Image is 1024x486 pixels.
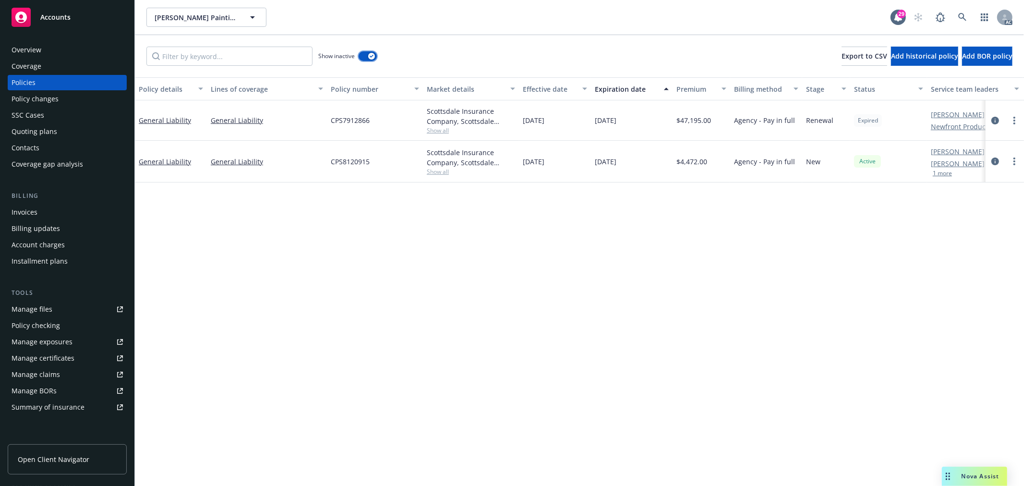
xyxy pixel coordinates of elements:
[676,115,711,125] span: $47,195.00
[734,84,788,94] div: Billing method
[850,77,927,100] button: Status
[8,91,127,107] a: Policy changes
[146,47,313,66] input: Filter by keyword...
[962,472,1000,480] span: Nova Assist
[975,8,994,27] a: Switch app
[989,115,1001,126] a: circleInformation
[12,108,44,123] div: SSC Cases
[12,237,65,253] div: Account charges
[8,59,127,74] a: Coverage
[8,108,127,123] a: SSC Cases
[12,205,37,220] div: Invoices
[427,84,505,94] div: Market details
[931,109,985,120] a: [PERSON_NAME]
[909,8,928,27] a: Start snowing
[423,77,519,100] button: Market details
[12,59,41,74] div: Coverage
[676,157,707,167] span: $4,472.00
[962,51,1012,61] span: Add BOR policy
[891,47,958,66] button: Add historical policy
[842,51,887,61] span: Export to CSV
[8,288,127,298] div: Tools
[8,351,127,366] a: Manage certificates
[676,84,716,94] div: Premium
[155,12,238,23] span: [PERSON_NAME] Painting
[427,106,515,126] div: Scottsdale Insurance Company, Scottsdale Insurance Company (Nationwide), Amwins
[139,116,191,125] a: General Liability
[8,318,127,333] a: Policy checking
[207,77,327,100] button: Lines of coverage
[211,84,313,94] div: Lines of coverage
[8,75,127,90] a: Policies
[806,84,836,94] div: Stage
[8,221,127,236] a: Billing updates
[595,157,616,167] span: [DATE]
[8,157,127,172] a: Coverage gap analysis
[8,383,127,399] a: Manage BORs
[8,191,127,201] div: Billing
[18,454,89,464] span: Open Client Navigator
[1009,115,1020,126] a: more
[12,400,84,415] div: Summary of insurance
[135,77,207,100] button: Policy details
[523,115,544,125] span: [DATE]
[931,146,985,157] a: [PERSON_NAME]
[858,116,878,125] span: Expired
[1009,156,1020,167] a: more
[12,367,60,382] div: Manage claims
[673,77,730,100] button: Premium
[591,77,673,100] button: Expiration date
[8,42,127,58] a: Overview
[730,77,802,100] button: Billing method
[8,4,127,31] a: Accounts
[8,302,127,317] a: Manage files
[139,84,193,94] div: Policy details
[931,121,992,132] a: Newfront Producer
[427,126,515,134] span: Show all
[891,51,958,61] span: Add historical policy
[897,10,906,18] div: 29
[802,77,850,100] button: Stage
[8,254,127,269] a: Installment plans
[211,157,323,167] a: General Liability
[806,115,833,125] span: Renewal
[858,157,877,166] span: Active
[8,237,127,253] a: Account charges
[427,147,515,168] div: Scottsdale Insurance Company, Scottsdale Insurance Company (Nationwide), Amwins
[989,156,1001,167] a: circleInformation
[8,140,127,156] a: Contacts
[523,84,577,94] div: Effective date
[327,77,423,100] button: Policy number
[12,318,60,333] div: Policy checking
[146,8,266,27] button: [PERSON_NAME] Painting
[595,84,658,94] div: Expiration date
[8,434,127,444] div: Analytics hub
[931,8,950,27] a: Report a Bug
[12,221,60,236] div: Billing updates
[8,334,127,350] span: Manage exposures
[427,168,515,176] span: Show all
[734,115,795,125] span: Agency - Pay in full
[318,52,355,60] span: Show inactive
[931,84,1009,94] div: Service team leaders
[854,84,913,94] div: Status
[806,157,820,167] span: New
[523,157,544,167] span: [DATE]
[331,115,370,125] span: CPS7912866
[519,77,591,100] button: Effective date
[139,157,191,166] a: General Liability
[595,115,616,125] span: [DATE]
[12,157,83,172] div: Coverage gap analysis
[927,77,1023,100] button: Service team leaders
[12,351,74,366] div: Manage certificates
[933,170,952,176] button: 1 more
[12,302,52,317] div: Manage files
[12,254,68,269] div: Installment plans
[734,157,795,167] span: Agency - Pay in full
[12,383,57,399] div: Manage BORs
[8,205,127,220] a: Invoices
[942,467,1007,486] button: Nova Assist
[12,91,59,107] div: Policy changes
[331,84,409,94] div: Policy number
[8,367,127,382] a: Manage claims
